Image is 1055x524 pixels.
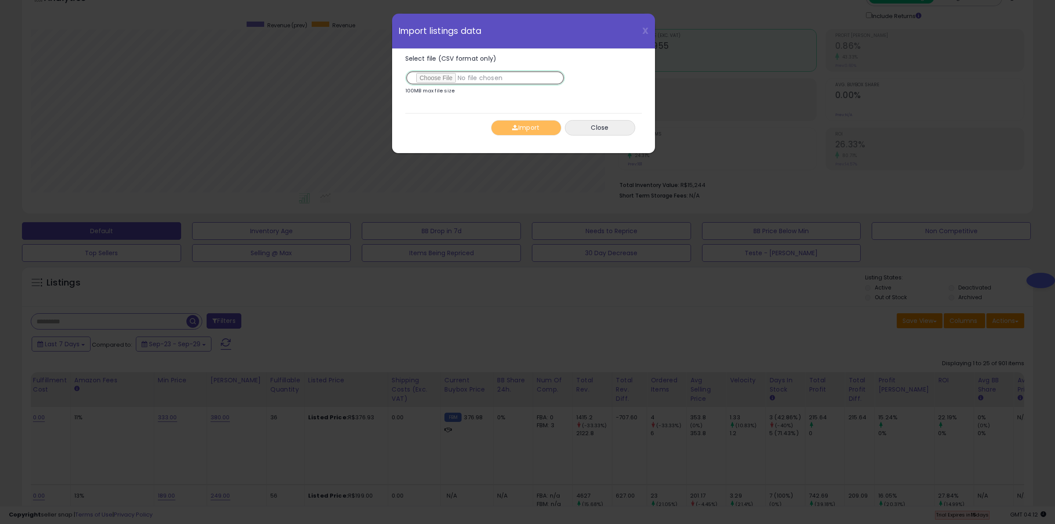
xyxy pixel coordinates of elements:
span: Select file (CSV format only) [405,54,497,63]
button: Import [491,120,561,136]
span: X [642,25,648,37]
button: Close [565,120,635,136]
p: 100MB max file size [405,88,455,93]
span: Import listings data [399,27,482,35]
